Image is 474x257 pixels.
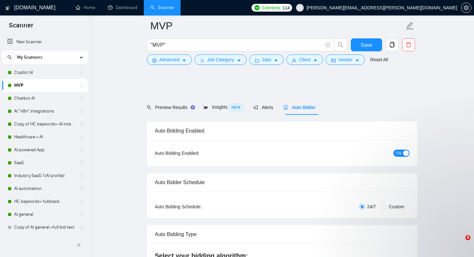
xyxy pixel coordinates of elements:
[461,5,471,10] a: setting
[461,3,471,13] button: setting
[203,105,208,109] span: area-chart
[255,58,259,63] span: folder
[386,38,399,51] button: copy
[402,42,415,48] span: delete
[79,70,84,75] span: holder
[14,156,75,169] a: SaaS
[229,104,243,111] span: NEW
[79,199,84,204] span: holder
[17,51,43,64] span: My Scanners
[159,56,179,63] span: Advanced
[207,56,234,63] span: Job Category
[79,109,84,114] span: holder
[79,225,84,230] span: holder
[396,150,401,157] span: ON
[200,58,204,63] span: bars
[5,55,15,60] span: search
[155,225,410,243] div: Auto Bidding Type
[79,173,84,178] span: holder
[351,38,382,51] button: Save
[360,41,372,49] span: Save
[190,104,196,110] div: Tooltip anchor
[14,105,75,118] a: AI "n8n" integrations
[2,35,88,48] li: New Scanner
[194,54,246,65] button: barsJob Categorycaret-down
[299,56,311,63] span: Client
[249,54,284,65] button: folderJobscaret-down
[283,105,315,110] span: Auto Bidder
[338,56,352,63] span: Vendor
[286,54,323,65] button: userClientcaret-down
[147,105,193,110] span: Preview Results
[4,21,38,34] span: Scanner
[254,5,260,10] img: upwork-logo.png
[14,79,75,92] a: MVP
[331,58,336,63] span: idcard
[7,35,83,48] a: New Scanner
[79,134,84,140] span: holder
[203,104,243,110] span: Insights
[77,242,83,248] span: double-left
[14,195,75,208] a: HC keywords+ fullstack
[150,18,404,34] input: Scanner name...
[5,52,15,63] button: search
[155,150,240,157] div: Auto Bidding Enabled:
[465,235,470,240] span: 8
[79,212,84,217] span: holder
[452,235,468,251] iframe: Intercom live chat
[282,4,290,11] span: 114
[298,5,302,10] span: user
[326,43,330,47] span: info-circle
[237,58,241,63] span: caret-down
[151,41,323,49] input: Search Freelance Jobs...
[14,182,75,195] a: AI automation
[79,83,84,88] span: holder
[292,58,296,63] span: user
[14,66,75,79] a: Copilot AI
[14,118,75,131] a: Copy of HC keywords+ AI integration
[370,56,388,63] a: Reset All
[76,5,95,10] a: homeHome
[334,42,347,48] span: search
[313,58,318,63] span: caret-down
[14,169,75,182] a: Industry SaaS 1 (AI profile)
[334,38,347,51] button: search
[79,96,84,101] span: holder
[283,105,288,110] span: robot
[79,160,84,165] span: holder
[155,173,410,192] div: Auto Bidder Schedule
[274,58,278,63] span: caret-down
[253,105,273,110] span: Alerts
[108,5,137,10] a: dashboardDashboard
[147,105,151,110] span: search
[182,58,186,63] span: caret-down
[79,122,84,127] span: holder
[150,5,174,10] a: searchScanner
[5,3,10,13] img: logo
[14,131,75,143] a: Healthcare + AI
[79,186,84,191] span: holder
[262,56,272,63] span: Jobs
[402,38,415,51] button: delete
[326,54,365,65] button: idcardVendorcaret-down
[155,122,410,140] div: Auto Bidding Enabled
[14,208,75,221] a: AI general
[253,105,258,110] span: notification
[155,203,240,210] div: Auto Bidding Schedule:
[14,92,75,105] a: Chatbot AI
[14,221,75,234] a: Copy of AI general +full bid text
[152,58,157,63] span: setting
[14,143,75,156] a: AI powered App
[355,58,360,63] span: caret-down
[386,42,398,48] span: copy
[79,147,84,153] span: holder
[147,54,192,65] button: settingAdvancedcaret-down
[406,22,414,30] span: edit
[262,4,281,11] span: Connects:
